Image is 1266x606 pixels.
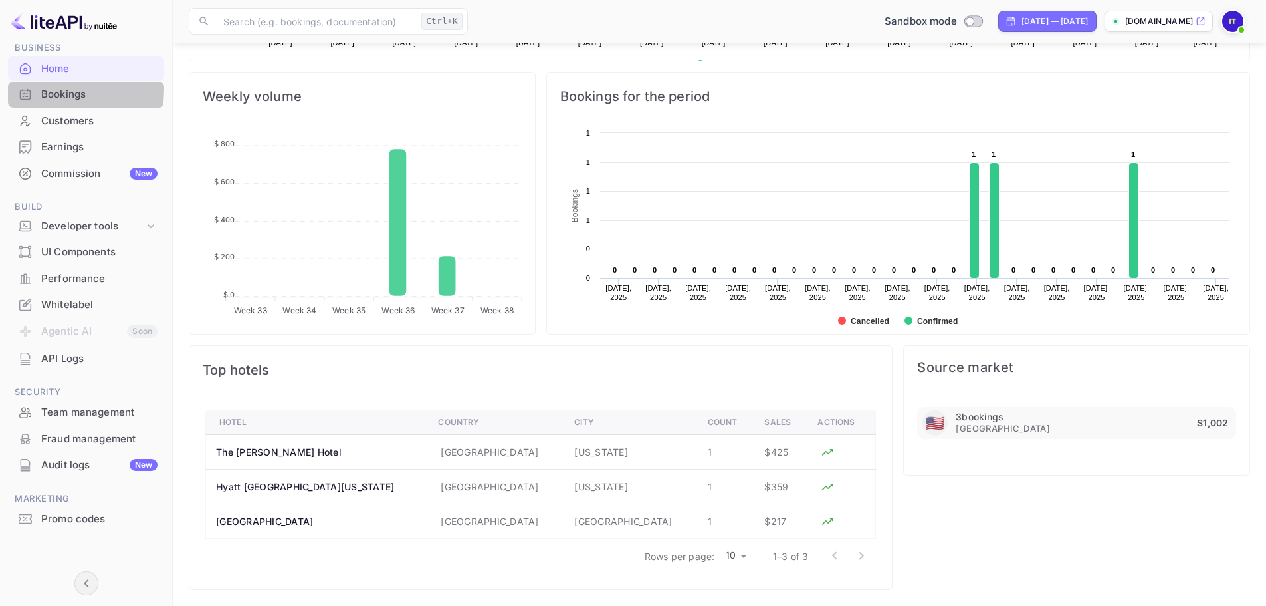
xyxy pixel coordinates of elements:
a: Customers [8,108,164,133]
div: Performance [8,266,164,292]
a: Performance [8,266,164,291]
text: [DATE], 2025 [964,284,990,301]
tspan: Week 36 [381,305,415,315]
button: Analyze hotel markup performance [817,512,837,531]
span: United States [926,408,944,438]
text: 0 [1091,266,1095,274]
text: 0 [732,266,736,274]
text: 1 [585,129,589,137]
text: Revenue [709,60,743,69]
text: [DATE], 2025 [805,284,831,301]
text: [DATE], 2025 [845,284,871,301]
tspan: Week 33 [234,305,267,315]
div: Home [41,61,158,76]
p: $1,002 [1197,415,1231,431]
text: [DATE], 2025 [1003,284,1029,301]
th: Hyatt [GEOGRAPHIC_DATA][US_STATE] [206,470,428,504]
td: [US_STATE] [564,435,696,470]
text: 0 [633,266,637,274]
button: Analyze hotel markup performance [817,477,837,497]
div: Promo codes [8,506,164,532]
span: Top hotels [203,359,879,380]
div: Bookings [8,82,164,108]
text: 0 [673,266,677,274]
text: 0 [1051,266,1055,274]
td: $359 [754,470,807,504]
text: 0 [912,266,916,274]
table: a dense table [205,410,876,539]
tspan: Week 35 [332,305,366,315]
text: [DATE], 2025 [1083,284,1109,301]
th: Count [697,410,754,435]
text: [DATE], 2025 [765,284,791,301]
div: Promo codes [41,512,158,527]
div: Developer tools [41,219,144,234]
text: 0 [585,245,589,253]
div: Audit logsNew [8,452,164,478]
div: Customers [8,108,164,134]
tspan: Week 38 [480,305,514,315]
text: 0 [1031,266,1035,274]
div: Audit logs [41,458,158,473]
a: Earnings [8,134,164,159]
td: [GEOGRAPHIC_DATA] [427,470,564,504]
div: UI Components [41,245,158,260]
div: Commission [41,166,158,182]
text: 1 [585,158,589,166]
div: Switch to Production mode [879,14,988,29]
span: Security [8,385,164,400]
text: 0 [1071,266,1075,274]
tspan: $ 200 [214,252,235,261]
text: 1 [992,150,996,158]
text: 0 [1111,266,1115,274]
text: 0 [892,266,896,274]
span: Build [8,200,164,214]
div: Customers [41,114,158,129]
div: New [130,459,158,471]
span: Weekly volume [203,86,522,107]
td: [GEOGRAPHIC_DATA] [427,504,564,539]
div: API Logs [8,346,164,372]
div: Performance [41,271,158,287]
tspan: $ 600 [214,177,235,186]
text: Confirmed [917,317,958,326]
tspan: $ 800 [214,139,235,148]
text: 0 [1171,266,1175,274]
div: Ctrl+K [421,13,463,30]
div: United States [922,410,948,436]
text: 0 [772,266,776,274]
text: 1 [585,187,589,195]
text: 0 [872,266,876,274]
a: Fraud management [8,426,164,451]
div: UI Components [8,239,164,265]
p: 3 bookings [956,411,1003,422]
tspan: Week 34 [282,305,316,315]
td: 1 [697,504,754,539]
text: 0 [812,266,816,274]
th: Hotel [206,410,428,435]
td: [GEOGRAPHIC_DATA] [564,504,696,539]
div: New [130,168,158,180]
a: Home [8,56,164,80]
img: IMKAN TOURS [1222,11,1243,32]
a: UI Components [8,239,164,264]
div: Earnings [8,134,164,160]
div: [DATE] — [DATE] [1021,15,1088,27]
span: Business [8,41,164,55]
img: LiteAPI logo [11,11,117,32]
td: 1 [697,470,754,504]
text: Cancelled [851,317,889,326]
text: 0 [692,266,696,274]
text: 0 [792,266,796,274]
p: Rows per page: [645,549,714,563]
tspan: Week 37 [431,305,465,315]
a: Audit logsNew [8,452,164,477]
text: [DATE], 2025 [725,284,751,301]
a: Bookings [8,82,164,106]
text: [DATE], 2025 [685,284,711,301]
text: 0 [1211,266,1215,274]
span: Bookings for the period [560,86,1236,107]
text: 0 [832,266,836,274]
p: 1–3 of 3 [773,549,808,563]
td: $217 [754,504,807,539]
